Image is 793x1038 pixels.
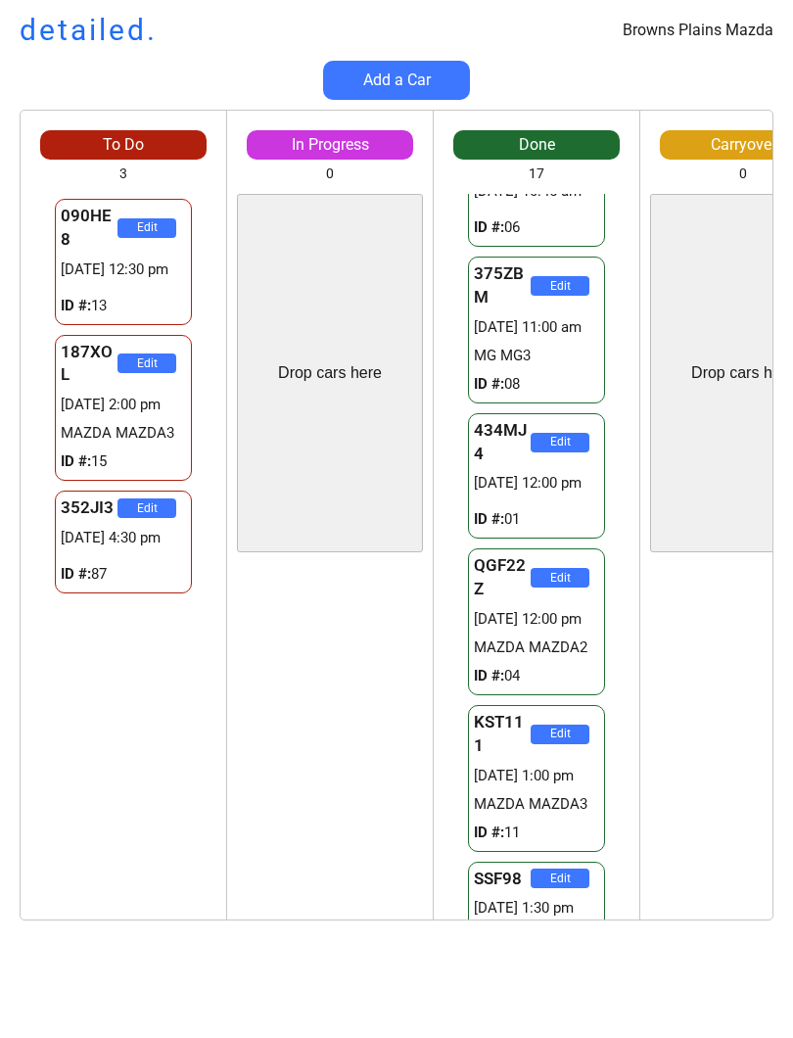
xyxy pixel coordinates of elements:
div: 0 [326,165,334,184]
div: [DATE] 4:30 pm [61,528,186,548]
div: 17 [529,165,544,184]
div: 04 [474,666,599,686]
strong: ID #: [474,218,504,236]
div: 187XOL [61,341,117,388]
button: Edit [117,498,176,518]
strong: ID #: [474,667,504,684]
div: In Progress [247,134,413,156]
div: 090HE8 [61,205,117,252]
div: To Do [40,134,207,156]
div: [DATE] 1:00 pm [474,766,599,786]
strong: ID #: [61,565,91,583]
div: MAZDA MAZDA3 [474,794,599,815]
div: QGF22Z [474,554,531,601]
div: 08 [474,374,599,395]
div: 3 [119,165,127,184]
button: Edit [531,869,589,888]
div: 0 [739,165,747,184]
strong: ID #: [474,510,504,528]
button: Edit [531,725,589,744]
div: Done [453,134,620,156]
div: 01 [474,509,599,530]
div: Browns Plains Mazda [623,20,773,41]
div: [DATE] 11:00 am [474,317,599,338]
div: 15 [61,451,186,472]
strong: ID #: [61,297,91,314]
div: KST111 [474,711,531,758]
strong: ID #: [474,375,504,393]
div: [DATE] 12:00 pm [474,473,599,494]
button: Edit [531,568,589,588]
div: [DATE] 12:30 pm [61,259,186,280]
div: MAZDA MAZDA3 [61,423,186,444]
div: Drop cars here [278,362,382,384]
button: Edit [117,218,176,238]
button: Add a Car [323,61,470,100]
div: 11 [474,823,599,843]
div: 352JI3 [61,496,117,520]
strong: ID #: [474,824,504,841]
button: Edit [531,276,589,296]
div: [DATE] 1:30 pm [474,898,599,919]
div: [DATE] 2:00 pm [61,395,186,415]
div: MAZDA MAZDA2 [474,637,599,658]
div: 87 [61,564,186,585]
div: MG MG3 [474,346,599,366]
div: SSF98 [474,868,531,891]
div: 434MJ4 [474,419,531,466]
button: Edit [531,433,589,452]
div: 375ZBM [474,262,531,309]
div: [DATE] 12:00 pm [474,609,599,630]
strong: ID #: [61,452,91,470]
div: 13 [61,296,186,316]
div: 06 [474,217,599,238]
button: Edit [117,354,176,373]
h1: detailed. [20,10,158,51]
